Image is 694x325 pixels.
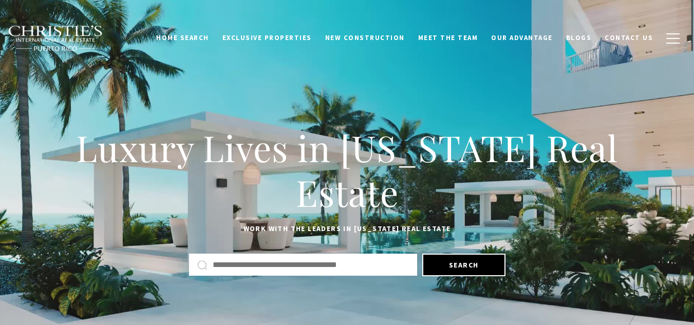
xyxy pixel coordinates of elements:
p: Work with the leaders in [US_STATE] Real Estate [26,223,668,235]
span: Our Advantage [491,33,553,42]
a: Home Search [149,28,216,48]
span: Exclusive Properties [222,33,312,42]
a: New Construction [318,28,411,48]
img: Christie's International Real Estate black text logo [8,25,103,52]
button: Search [422,254,505,276]
a: Meet the Team [411,28,485,48]
span: New Construction [325,33,405,42]
a: Our Advantage [484,28,559,48]
span: Contact Us [605,33,653,42]
span: Blogs [566,33,592,42]
h1: Luxury Lives in [US_STATE] Real Estate [26,125,668,215]
a: Blogs [559,28,598,48]
a: Exclusive Properties [216,28,318,48]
